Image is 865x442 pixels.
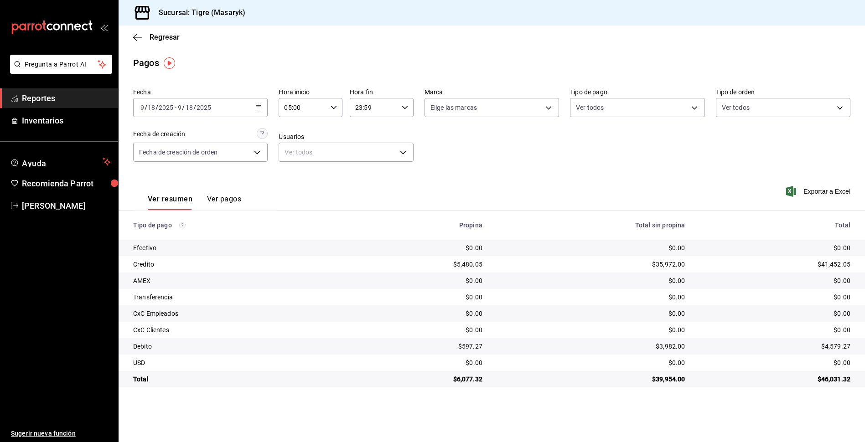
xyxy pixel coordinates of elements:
span: / [155,104,158,111]
span: Elige las marcas [430,103,477,112]
div: $46,031.32 [700,375,850,384]
div: $0.00 [700,293,850,302]
div: Transferencia [133,293,344,302]
label: Tipo de orden [716,89,850,95]
div: $0.00 [359,325,482,334]
div: USD [133,358,344,367]
button: Pregunta a Parrot AI [10,55,112,74]
div: $0.00 [497,243,685,252]
div: Total [700,221,850,229]
input: ---- [158,104,174,111]
div: Efectivo [133,243,344,252]
div: $0.00 [497,276,685,285]
div: Credito [133,260,344,269]
div: Pagos [133,56,159,70]
div: $4,579.27 [700,342,850,351]
span: [PERSON_NAME] [22,200,111,212]
input: -- [147,104,155,111]
span: - [175,104,176,111]
div: $0.00 [497,325,685,334]
div: $0.00 [359,276,482,285]
div: $5,480.05 [359,260,482,269]
label: Hora inicio [279,89,342,95]
div: $39,954.00 [497,375,685,384]
svg: Los pagos realizados con Pay y otras terminales son montos brutos. [179,222,186,228]
div: $597.27 [359,342,482,351]
label: Usuarios [279,134,413,140]
span: Fecha de creación de orden [139,148,218,157]
button: open_drawer_menu [100,24,108,31]
span: Recomienda Parrot [22,177,111,190]
label: Marca [425,89,559,95]
div: Tipo de pago [133,221,344,229]
button: Exportar a Excel [788,186,850,197]
span: / [182,104,185,111]
div: $0.00 [700,243,850,252]
div: AMEX [133,276,344,285]
button: Regresar [133,33,180,41]
button: Ver resumen [148,195,192,210]
span: / [193,104,196,111]
div: Total sin propina [497,221,685,229]
div: $0.00 [700,309,850,318]
a: Pregunta a Parrot AI [6,66,112,76]
div: Total [133,375,344,384]
span: Inventarios [22,114,111,127]
label: Tipo de pago [570,89,704,95]
div: Propina [359,221,482,229]
span: Ver todos [576,103,604,112]
div: $41,452.05 [700,260,850,269]
div: $0.00 [497,293,685,302]
div: CxC Clientes [133,325,344,334]
span: Pregunta a Parrot AI [25,60,98,69]
div: $0.00 [497,358,685,367]
div: $0.00 [700,276,850,285]
div: $0.00 [359,243,482,252]
span: Ver todos [722,103,750,112]
div: $0.00 [359,293,482,302]
div: navigation tabs [148,195,241,210]
input: -- [177,104,182,111]
label: Hora fin [350,89,414,95]
div: Ver todos [279,143,413,162]
input: ---- [196,104,212,111]
img: Tooltip marker [164,57,175,69]
span: Sugerir nueva función [11,429,111,438]
div: $3,982.00 [497,342,685,351]
div: $0.00 [359,309,482,318]
div: Debito [133,342,344,351]
span: Reportes [22,92,111,104]
h3: Sucursal: Tigre (Masaryk) [151,7,245,18]
span: / [145,104,147,111]
div: $0.00 [700,358,850,367]
button: Ver pagos [207,195,241,210]
input: -- [140,104,145,111]
div: $0.00 [700,325,850,334]
label: Fecha [133,89,268,95]
div: Fecha de creación [133,129,185,139]
div: $35,972.00 [497,260,685,269]
div: $0.00 [359,358,482,367]
span: Ayuda [22,156,99,167]
div: $0.00 [497,309,685,318]
input: -- [185,104,193,111]
div: $6,077.32 [359,375,482,384]
span: Regresar [150,33,180,41]
div: CxC Empleados [133,309,344,318]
